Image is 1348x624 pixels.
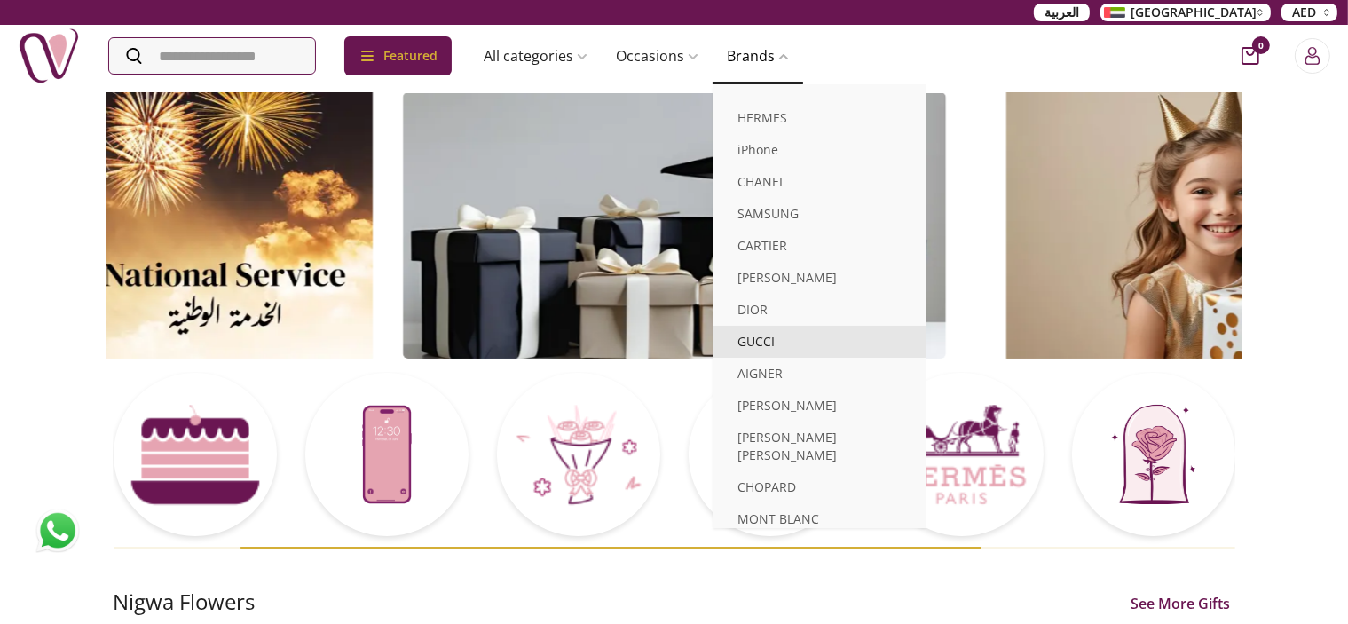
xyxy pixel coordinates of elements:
span: العربية [1045,4,1079,21]
img: whatsapp [35,509,80,553]
button: Login [1295,38,1330,74]
button: cart-button [1242,47,1259,65]
div: Featured [344,36,452,75]
a: HERMES [713,102,926,134]
a: Occasions [602,38,713,74]
img: Nigwa-uae-gifts [18,25,80,87]
a: SAMSUNG [713,198,926,230]
span: 0 [1252,36,1270,54]
a: DIOR [713,294,926,326]
a: Card Thumbnail [880,373,1044,540]
a: CHOPARD [713,471,926,503]
a: All categories [469,38,602,74]
a: CHANEL [713,166,926,198]
a: [PERSON_NAME] [PERSON_NAME] [713,422,926,471]
a: Card Thumbnail [114,373,277,540]
a: MONT BLANC [713,503,926,535]
a: [PERSON_NAME] [713,390,926,422]
a: GUCCI [713,326,926,358]
img: Arabic_dztd3n.png [1104,7,1125,18]
span: [GEOGRAPHIC_DATA] [1131,4,1257,21]
a: Card Thumbnail [689,373,852,540]
button: [GEOGRAPHIC_DATA] [1100,4,1271,21]
a: See More Gifts [1127,593,1235,614]
a: iPhone [713,134,926,166]
span: AED [1292,4,1316,21]
a: Card Thumbnail [305,373,469,540]
a: AIGNER [713,358,926,390]
a: [PERSON_NAME] [713,262,926,294]
a: CARTIER [713,230,926,262]
button: AED [1281,4,1337,21]
a: Brands [713,38,803,74]
input: Search [109,38,315,74]
a: Card Thumbnail [1072,373,1235,540]
h2: Nigwa Flowers [114,588,256,616]
a: Card Thumbnail [497,373,660,540]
